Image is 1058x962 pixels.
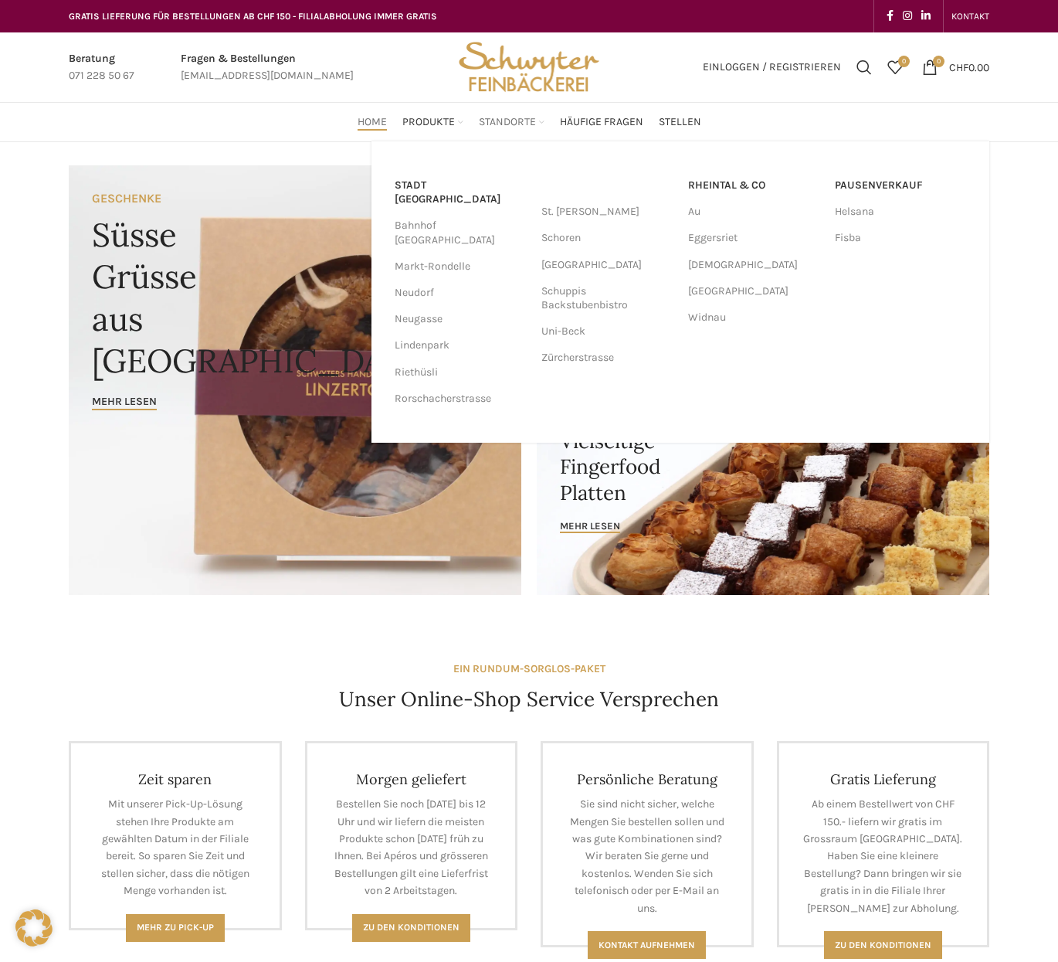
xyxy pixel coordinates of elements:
p: Bestellen Sie noch [DATE] bis 12 Uhr und wir liefern die meisten Produkte schon [DATE] früh zu Ih... [331,796,493,899]
h4: Morgen geliefert [331,770,493,788]
a: RHEINTAL & CO [688,172,819,199]
a: Einloggen / Registrieren [695,52,849,83]
h4: Gratis Lieferung [802,770,965,788]
a: Eggersriet [688,225,819,251]
a: [DEMOGRAPHIC_DATA] [688,252,819,278]
a: Produkte [402,107,463,138]
a: Au [688,199,819,225]
a: Infobox link [181,50,354,85]
a: Neugasse [395,306,526,332]
span: KONTAKT [951,11,989,22]
span: Einloggen / Registrieren [703,62,841,73]
a: Fisba [835,225,966,251]
a: 0 [880,52,910,83]
a: Stadt [GEOGRAPHIC_DATA] [395,172,526,212]
p: Ab einem Bestellwert von CHF 150.- liefern wir gratis im Grossraum [GEOGRAPHIC_DATA]. Haben Sie e... [802,796,965,917]
h4: Unser Online-Shop Service Versprechen [339,685,719,713]
span: Zu den konditionen [835,940,931,950]
a: Markt-Rondelle [395,253,526,280]
div: Secondary navigation [944,1,997,32]
a: [GEOGRAPHIC_DATA] [541,252,673,278]
a: Facebook social link [882,5,898,27]
span: Mehr zu Pick-Up [137,922,214,933]
a: Site logo [453,59,605,73]
div: Meine Wunschliste [880,52,910,83]
a: Lindenpark [395,332,526,359]
span: 0 [898,56,910,67]
a: Standorte [479,107,544,138]
a: Zu den Konditionen [352,914,470,942]
a: Neudorf [395,280,526,306]
a: Mehr zu Pick-Up [126,914,225,942]
a: Zürcherstrasse [541,345,673,371]
a: 0 CHF0.00 [914,52,997,83]
a: [GEOGRAPHIC_DATA] [688,278,819,304]
span: Home [358,115,387,130]
h4: Zeit sparen [94,770,256,788]
span: Standorte [479,115,536,130]
p: Mit unserer Pick-Up-Lösung stehen Ihre Produkte am gewählten Datum in der Filiale bereit. So spar... [94,796,256,899]
a: Home [358,107,387,138]
bdi: 0.00 [949,60,989,73]
a: Zu den konditionen [824,931,942,959]
span: 0 [933,56,944,67]
strong: EIN RUNDUM-SORGLOS-PAKET [453,662,605,675]
a: KONTAKT [951,1,989,32]
span: Produkte [402,115,455,130]
p: Sie sind nicht sicher, welche Mengen Sie bestellen sollen und was gute Kombinationen sind? Wir be... [566,796,728,917]
a: Rorschacherstrasse [395,386,526,412]
a: Widnau [688,304,819,331]
span: Stellen [659,115,701,130]
a: Banner link [537,379,989,595]
a: Banner link [69,165,521,595]
a: Infobox link [69,50,134,85]
a: Kontakt aufnehmen [588,931,706,959]
div: Main navigation [61,107,997,138]
a: Bahnhof [GEOGRAPHIC_DATA] [395,212,526,253]
a: Riethüsli [395,359,526,386]
a: Suchen [849,52,880,83]
a: Instagram social link [898,5,917,27]
span: Häufige Fragen [560,115,643,130]
a: Schuppis Backstubenbistro [541,278,673,318]
span: GRATIS LIEFERUNG FÜR BESTELLUNGEN AB CHF 150 - FILIALABHOLUNG IMMER GRATIS [69,11,437,22]
a: Häufige Fragen [560,107,643,138]
a: Pausenverkauf [835,172,966,199]
span: CHF [949,60,968,73]
span: Zu den Konditionen [363,922,459,933]
a: Stellen [659,107,701,138]
a: Linkedin social link [917,5,935,27]
span: Kontakt aufnehmen [599,940,695,950]
a: Schoren [541,225,673,251]
a: Helsana [835,199,966,225]
a: St. [PERSON_NAME] [541,199,673,225]
h4: Persönliche Beratung [566,770,728,788]
img: Bäckerei Schwyter [453,32,605,102]
a: Uni-Beck [541,318,673,345]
